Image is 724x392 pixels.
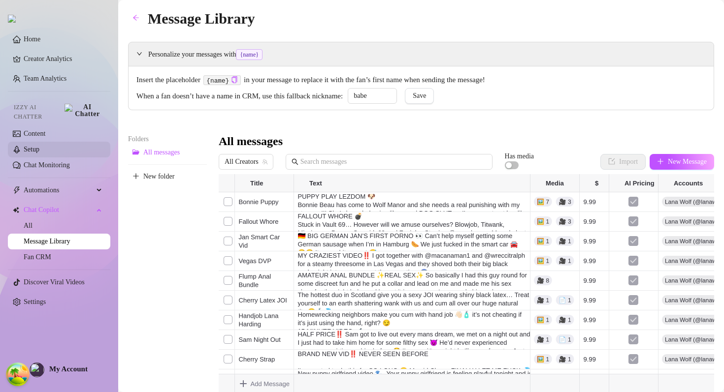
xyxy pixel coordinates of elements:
[600,154,646,170] button: Import
[231,76,237,83] span: copy
[505,153,534,159] article: Has media
[132,173,139,180] span: plus
[668,158,707,166] span: New Message
[136,74,706,86] span: Insert the placeholder in your message to replace it with the fan’s first name when sending the m...
[30,363,44,377] img: profilePics%2FiDhuTsaeZvZ1FFlf0kFtOiqthYe2.jpeg
[24,253,51,261] a: Fan CRM
[128,134,207,145] article: Folders
[24,51,102,67] a: Creator Analytics
[148,49,706,60] span: Personalize your messages with
[300,156,487,167] input: Search messages
[24,278,85,286] a: Discover Viral Videos
[24,182,94,198] span: Automations
[219,134,283,150] h3: All messages
[405,88,434,104] button: Save
[24,161,70,169] a: Chat Monitoring
[132,14,139,21] span: arrow-left
[24,202,94,218] span: Chat Copilot
[24,238,70,245] a: Message Library
[129,42,714,66] div: Personalize your messages with{name}
[24,35,40,43] a: Home
[136,90,343,102] span: When a fan doesn’t have a name in CRM, use this fallback nickname:
[650,154,714,170] button: New Message
[8,364,28,384] button: Open Tanstack query devtools
[24,130,45,137] a: Content
[203,75,240,86] code: {name}
[24,75,66,82] a: Team Analytics
[231,76,237,84] button: Click to Copy
[262,159,268,165] span: team
[413,92,426,100] span: Save
[292,158,298,165] span: search
[13,186,21,194] span: thunderbolt
[24,222,33,229] a: All
[236,49,263,60] span: {name}
[128,145,207,160] button: All messages
[49,365,88,373] span: My Account
[225,154,267,169] span: All Creators
[132,149,139,155] span: folder-open
[24,298,46,305] a: Settings
[24,146,39,153] a: Setup
[13,207,19,213] img: Chat Copilot
[65,104,102,118] img: AI Chatter
[8,15,16,23] img: logo.svg
[136,51,142,57] span: expanded
[128,169,207,184] button: New folder
[14,103,61,121] span: Izzy AI Chatter
[143,173,174,181] span: New folder
[148,7,255,30] article: Message Library
[657,158,664,165] span: plus
[143,149,180,156] span: All messages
